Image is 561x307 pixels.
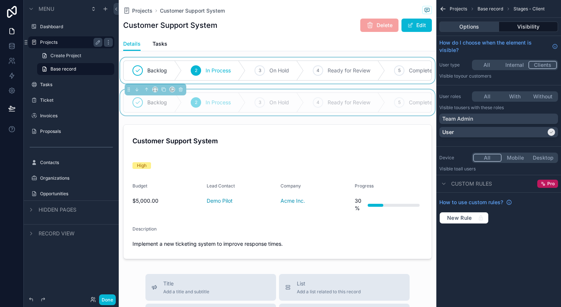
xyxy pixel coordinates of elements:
[40,175,113,181] label: Organizations
[547,181,555,187] span: Pro
[40,160,113,166] label: Contacts
[123,40,141,48] span: Details
[529,154,557,162] button: Desktop
[147,99,167,106] span: Backlog
[40,191,113,197] label: Opportunities
[502,154,529,162] button: Mobile
[206,99,231,106] span: In Process
[439,199,512,206] a: How to use custom rules?
[473,92,501,101] button: All
[279,274,410,301] button: ListAdd a list related to this record
[145,274,276,301] button: TitleAdd a title and subtitle
[439,39,549,54] span: How do I choose when the element is visible?
[439,105,558,111] p: Visible to
[439,62,469,68] label: User type
[132,7,152,14] span: Projects
[160,7,225,14] a: Customer Support System
[450,6,467,12] span: Projects
[439,22,499,32] button: Options
[163,289,209,295] span: Add a title and subtitle
[409,99,432,106] span: Complete
[458,105,504,110] span: Users with these roles
[439,73,558,79] p: Visible to
[451,180,492,187] span: Custom rules
[40,39,99,45] label: Projects
[269,99,289,106] span: On Hold
[442,115,473,123] p: Team Admin
[316,99,319,105] span: 4
[37,50,114,62] a: Create Project
[401,19,432,32] button: Edit
[439,166,558,172] p: Visible to
[40,97,113,103] label: Ticket
[39,206,76,213] span: Hidden pages
[499,22,558,32] button: Visibility
[40,113,113,119] label: Invoices
[39,5,54,13] span: Menu
[195,99,197,105] span: 2
[152,37,167,52] a: Tasks
[444,215,475,221] span: New Rule
[473,61,501,69] button: All
[40,128,113,134] label: Proposals
[473,154,502,162] button: All
[442,128,454,136] p: User
[37,63,114,75] a: Base record
[439,199,503,206] span: How to use custom rules?
[40,24,113,30] label: Dashboard
[123,7,152,14] a: Projects
[99,294,116,305] button: Done
[297,280,361,287] span: List
[152,40,167,48] span: Tasks
[123,20,217,30] h1: Customer Support System
[123,37,141,51] a: Details
[458,166,476,172] span: all users
[439,39,558,54] a: How do I choose when the element is visible?
[501,92,529,101] button: With
[259,99,261,105] span: 3
[39,230,75,237] span: Record view
[501,61,529,69] button: Internal
[529,92,557,101] button: Without
[478,6,503,12] span: Base record
[163,280,209,287] span: Title
[50,66,76,72] span: Base record
[50,53,81,59] span: Create Project
[439,155,469,161] label: Device
[398,99,401,105] span: 5
[439,212,489,224] button: New Rule
[458,73,491,79] span: Your customers
[328,99,370,106] span: Ready for Review
[514,6,545,12] span: Stages - Client
[297,289,361,295] span: Add a list related to this record
[528,61,557,69] button: Clients
[439,94,469,99] label: User roles
[40,82,113,88] label: Tasks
